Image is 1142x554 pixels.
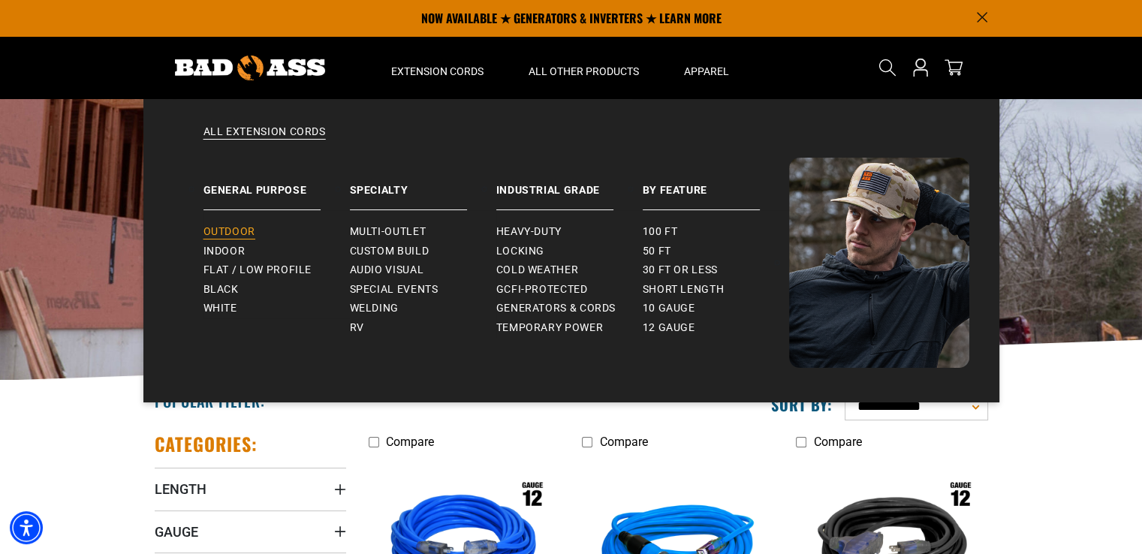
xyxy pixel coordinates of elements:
a: Outdoor [203,222,350,242]
a: 50 ft [643,242,789,261]
span: Outdoor [203,225,255,239]
a: Locking [496,242,643,261]
img: Bad Ass Extension Cords [175,56,325,80]
a: White [203,299,350,318]
a: Open this option [908,36,933,99]
img: Bad Ass Extension Cords [789,158,969,368]
a: 100 ft [643,222,789,242]
a: Industrial Grade [496,158,643,210]
h2: Categories: [155,432,258,456]
span: 100 ft [643,225,678,239]
span: Indoor [203,245,246,258]
label: Sort by: [771,395,833,414]
a: 12 gauge [643,318,789,338]
span: 50 ft [643,245,671,258]
span: Special Events [350,283,438,297]
a: Special Events [350,280,496,300]
a: Multi-Outlet [350,222,496,242]
a: Temporary Power [496,318,643,338]
a: Custom Build [350,242,496,261]
a: cart [942,59,966,77]
summary: Length [155,468,346,510]
a: 10 gauge [643,299,789,318]
span: RV [350,321,364,335]
summary: Gauge [155,510,346,552]
span: 10 gauge [643,302,695,315]
span: Multi-Outlet [350,225,426,239]
span: Heavy-Duty [496,225,562,239]
span: Cold Weather [496,263,579,277]
span: White [203,302,237,315]
span: Black [203,283,239,297]
span: Compare [386,435,434,449]
span: Welding [350,302,399,315]
span: Locking [496,245,544,258]
span: 12 gauge [643,321,695,335]
a: Heavy-Duty [496,222,643,242]
span: 30 ft or less [643,263,718,277]
a: General Purpose [203,158,350,210]
a: Generators & Cords [496,299,643,318]
a: Cold Weather [496,260,643,280]
span: GCFI-Protected [496,283,588,297]
a: Audio Visual [350,260,496,280]
a: GCFI-Protected [496,280,643,300]
a: By Feature [643,158,789,210]
span: Compare [599,435,647,449]
a: Flat / Low Profile [203,260,350,280]
span: Custom Build [350,245,429,258]
summary: Extension Cords [369,36,506,99]
span: Compare [813,435,861,449]
a: Welding [350,299,496,318]
span: Audio Visual [350,263,424,277]
span: Temporary Power [496,321,604,335]
span: Length [155,480,206,498]
a: Indoor [203,242,350,261]
span: Extension Cords [391,65,484,78]
span: Generators & Cords [496,302,616,315]
span: Flat / Low Profile [203,263,312,277]
a: RV [350,318,496,338]
a: All Extension Cords [173,125,969,158]
summary: Apparel [661,36,752,99]
a: Black [203,280,350,300]
span: Gauge [155,523,198,540]
span: All Other Products [529,65,639,78]
summary: Search [875,56,899,80]
h2: Popular Filter: [155,391,265,411]
a: 30 ft or less [643,260,789,280]
a: Specialty [350,158,496,210]
a: Short Length [643,280,789,300]
summary: All Other Products [506,36,661,99]
span: Apparel [684,65,729,78]
span: Short Length [643,283,725,297]
div: Accessibility Menu [10,511,43,544]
